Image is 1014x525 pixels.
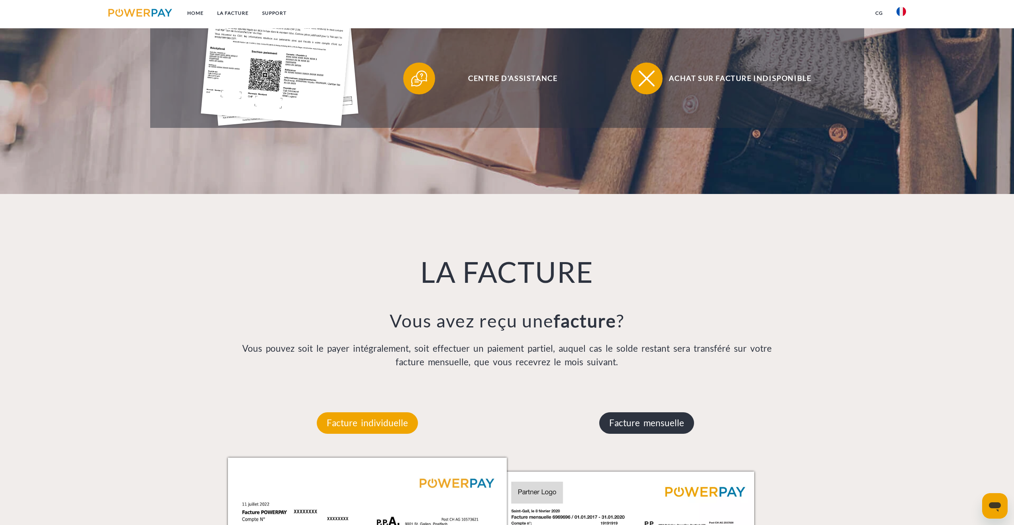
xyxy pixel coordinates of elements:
[255,6,293,20] a: Support
[599,412,694,434] p: Facture mensuelle
[415,63,610,94] span: Centre d'assistance
[409,69,429,88] img: qb_help.svg
[643,63,838,94] span: Achat sur facture indisponible
[180,6,210,20] a: Home
[228,254,786,290] h1: LA FACTURE
[210,6,255,20] a: LA FACTURE
[228,310,786,332] h3: Vous avez reçu une ?
[228,342,786,369] p: Vous pouvez soit le payer intégralement, soit effectuer un paiement partiel, auquel cas le solde ...
[554,310,616,331] b: facture
[403,63,610,94] button: Centre d'assistance
[869,6,890,20] a: CG
[631,63,838,94] button: Achat sur facture indisponible
[108,9,173,17] img: logo-powerpay.svg
[896,7,906,16] img: fr
[317,412,418,434] p: Facture individuelle
[982,493,1008,519] iframe: Bouton de lancement de la fenêtre de messagerie
[637,69,657,88] img: qb_close.svg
